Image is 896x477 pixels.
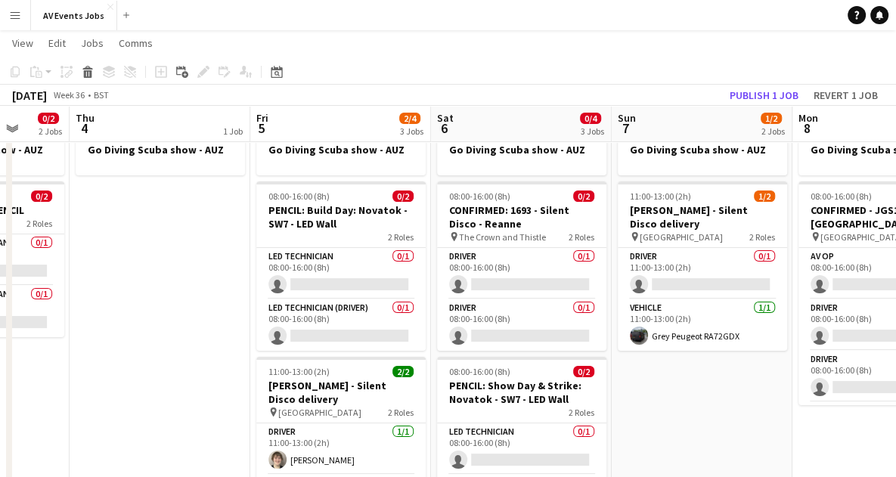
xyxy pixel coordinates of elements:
[50,89,88,101] span: Week 36
[581,125,604,137] div: 3 Jobs
[31,1,117,30] button: AV Events Jobs
[388,231,414,243] span: 2 Roles
[630,190,691,202] span: 11:00-13:00 (2h)
[437,379,606,406] h3: PENCIL: Show Day & Strike: Novatok - SW7 - LED Wall
[459,231,546,243] span: The Crown and Thistle
[580,113,601,124] span: 0/4
[615,119,636,137] span: 7
[437,111,454,125] span: Sat
[573,366,594,377] span: 0/2
[761,125,785,137] div: 2 Jobs
[12,88,47,103] div: [DATE]
[81,36,104,50] span: Jobs
[811,190,872,202] span: 08:00-16:00 (8h)
[94,89,109,101] div: BST
[26,218,52,229] span: 2 Roles
[437,203,606,231] h3: CONFIRMED: 1693 - Silent Disco - Reanne
[640,231,723,243] span: [GEOGRAPHIC_DATA]
[399,113,420,124] span: 2/4
[256,203,426,231] h3: PENCIL: Build Day: Novatok - SW7 - LED Wall
[618,248,787,299] app-card-role: Driver0/111:00-13:00 (2h)
[388,407,414,418] span: 2 Roles
[76,121,245,175] app-job-card: Go Diving Scuba show - AUZ
[12,36,33,50] span: View
[449,366,510,377] span: 08:00-16:00 (8h)
[76,143,245,156] h3: Go Diving Scuba show - AUZ
[573,190,594,202] span: 0/2
[400,125,423,137] div: 3 Jobs
[256,248,426,299] app-card-role: LED Technician0/108:00-16:00 (8h)
[392,190,414,202] span: 0/2
[618,299,787,351] app-card-role: Vehicle1/111:00-13:00 (2h)Grey Peugeot RA72GDX
[39,125,62,137] div: 2 Jobs
[437,143,606,156] h3: Go Diving Scuba show - AUZ
[754,190,775,202] span: 1/2
[73,119,95,137] span: 4
[724,85,805,105] button: Publish 1 job
[256,423,426,475] app-card-role: Driver1/111:00-13:00 (2h)[PERSON_NAME]
[618,181,787,351] app-job-card: 11:00-13:00 (2h)1/2[PERSON_NAME] - Silent Disco delivery [GEOGRAPHIC_DATA]2 RolesDriver0/111:00-1...
[618,111,636,125] span: Sun
[48,36,66,50] span: Edit
[256,299,426,351] app-card-role: LED Technician (Driver)0/108:00-16:00 (8h)
[435,119,454,137] span: 6
[796,119,818,137] span: 8
[569,407,594,418] span: 2 Roles
[437,299,606,351] app-card-role: Driver0/108:00-16:00 (8h)
[76,111,95,125] span: Thu
[278,407,361,418] span: [GEOGRAPHIC_DATA]
[437,248,606,299] app-card-role: Driver0/108:00-16:00 (8h)
[256,143,426,156] h3: Go Diving Scuba show - AUZ
[42,33,72,53] a: Edit
[268,366,330,377] span: 11:00-13:00 (2h)
[437,181,606,351] app-job-card: 08:00-16:00 (8h)0/2CONFIRMED: 1693 - Silent Disco - Reanne The Crown and Thistle2 RolesDriver0/10...
[31,190,52,202] span: 0/2
[761,113,782,124] span: 1/2
[256,379,426,406] h3: [PERSON_NAME] - Silent Disco delivery
[6,33,39,53] a: View
[256,121,426,175] app-job-card: Go Diving Scuba show - AUZ
[254,119,268,137] span: 5
[437,121,606,175] app-job-card: Go Diving Scuba show - AUZ
[749,231,775,243] span: 2 Roles
[392,366,414,377] span: 2/2
[618,143,787,156] h3: Go Diving Scuba show - AUZ
[808,85,884,105] button: Revert 1 job
[113,33,159,53] a: Comms
[618,203,787,231] h3: [PERSON_NAME] - Silent Disco delivery
[256,181,426,351] app-job-card: 08:00-16:00 (8h)0/2PENCIL: Build Day: Novatok - SW7 - LED Wall2 RolesLED Technician0/108:00-16:00...
[75,33,110,53] a: Jobs
[449,190,510,202] span: 08:00-16:00 (8h)
[437,423,606,475] app-card-role: LED Technician0/108:00-16:00 (8h)
[38,113,59,124] span: 0/2
[798,111,818,125] span: Mon
[618,121,787,175] app-job-card: Go Diving Scuba show - AUZ
[223,125,243,137] div: 1 Job
[268,190,330,202] span: 08:00-16:00 (8h)
[569,231,594,243] span: 2 Roles
[256,111,268,125] span: Fri
[119,36,153,50] span: Comms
